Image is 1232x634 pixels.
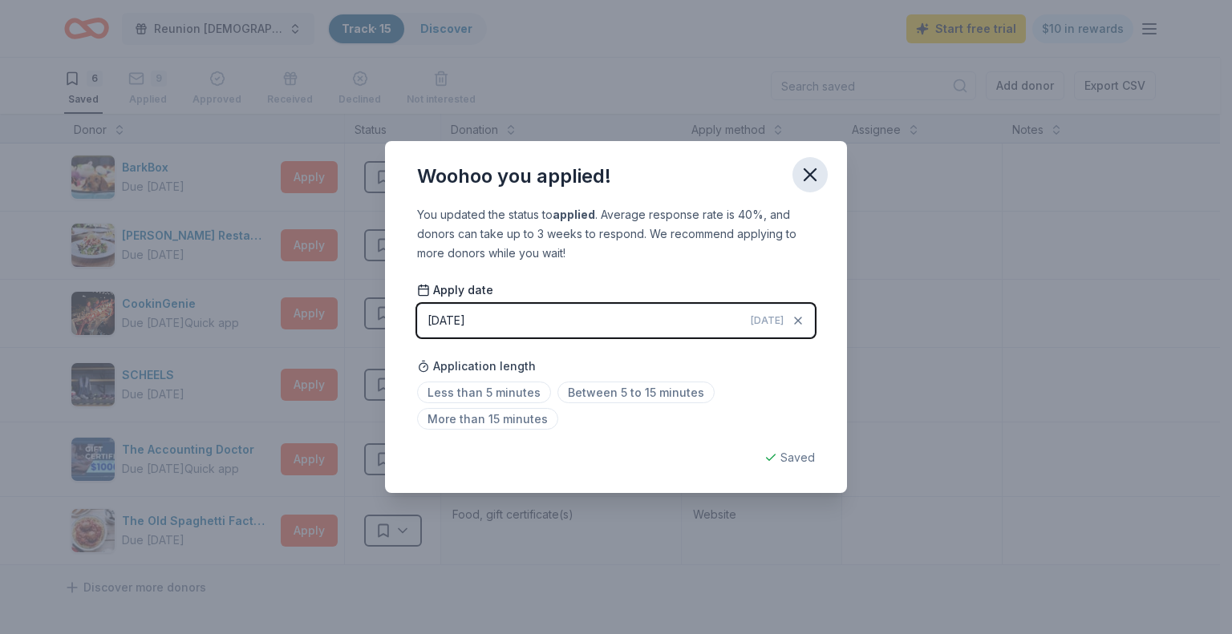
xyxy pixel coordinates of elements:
[417,382,551,403] span: Less than 5 minutes
[553,208,595,221] b: applied
[557,382,715,403] span: Between 5 to 15 minutes
[751,314,784,327] span: [DATE]
[417,304,815,337] button: [DATE][DATE]
[428,311,465,330] div: [DATE]
[417,408,558,430] span: More than 15 minutes
[417,164,611,189] div: Woohoo you applied!
[417,282,493,298] span: Apply date
[417,357,536,376] span: Application length
[417,205,815,263] div: You updated the status to . Average response rate is 40%, and donors can take up to 3 weeks to re...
